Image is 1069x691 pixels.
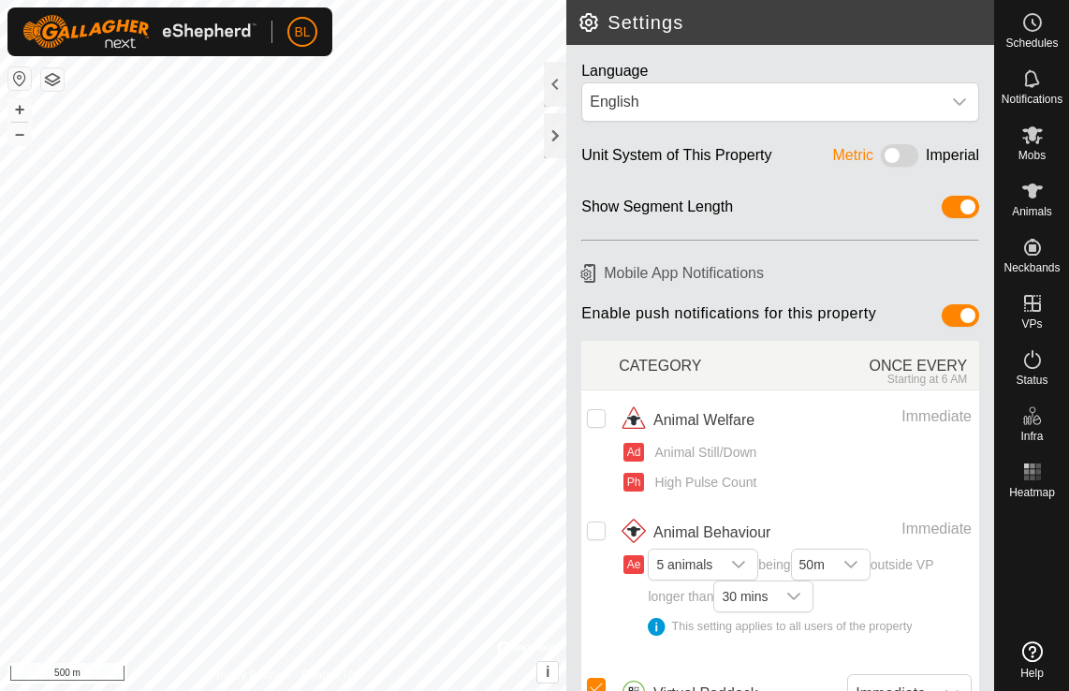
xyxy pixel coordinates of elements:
[1018,150,1046,161] span: Mobs
[578,11,994,34] h2: Settings
[648,473,756,493] span: High Pulse Count
[301,667,357,684] a: Contact Us
[619,345,798,386] div: CATEGORY
[8,67,31,90] button: Reset Map
[581,196,733,225] div: Show Segment Length
[833,144,874,173] div: Metric
[1016,375,1047,386] span: Status
[995,634,1069,686] a: Help
[623,443,644,462] button: Ad
[648,557,972,636] span: being outside VP longer than
[294,22,310,42] span: BL
[574,257,987,289] h6: Mobile App Notifications
[648,618,972,636] div: This setting applies to all users of the property
[648,443,756,463] span: Animal Still/Down
[210,667,280,684] a: Privacy Policy
[775,581,813,611] div: dropdown trigger
[825,518,972,540] div: Immediate
[1003,262,1060,273] span: Neckbands
[581,60,979,82] div: Language
[792,550,832,580] span: 50m
[546,664,549,680] span: i
[1009,487,1055,498] span: Heatmap
[22,15,256,49] img: Gallagher Logo
[799,345,979,386] div: ONCE EVERY
[537,662,558,683] button: i
[1005,37,1058,49] span: Schedules
[1012,206,1052,217] span: Animals
[832,550,870,580] div: dropdown trigger
[941,83,978,121] div: dropdown trigger
[619,405,649,435] img: animal welfare icon
[649,550,720,580] span: 5 animals
[653,522,770,544] span: Animal Behaviour
[581,144,771,173] div: Unit System of This Property
[623,473,644,492] button: Ph
[1020,431,1043,442] span: Infra
[926,144,979,173] div: Imperial
[1002,94,1062,105] span: Notifications
[581,304,876,333] span: Enable push notifications for this property
[653,409,754,432] span: Animal Welfare
[825,405,972,428] div: Immediate
[582,83,941,121] span: English
[799,373,968,386] div: Starting at 6 AM
[714,581,775,611] span: 30 mins
[590,91,933,113] div: English
[8,98,31,121] button: +
[720,550,757,580] div: dropdown trigger
[623,555,644,574] button: Ae
[1021,318,1042,330] span: VPs
[8,123,31,145] button: –
[619,518,649,548] img: animal behaviour icon
[41,68,64,91] button: Map Layers
[1020,668,1044,679] span: Help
